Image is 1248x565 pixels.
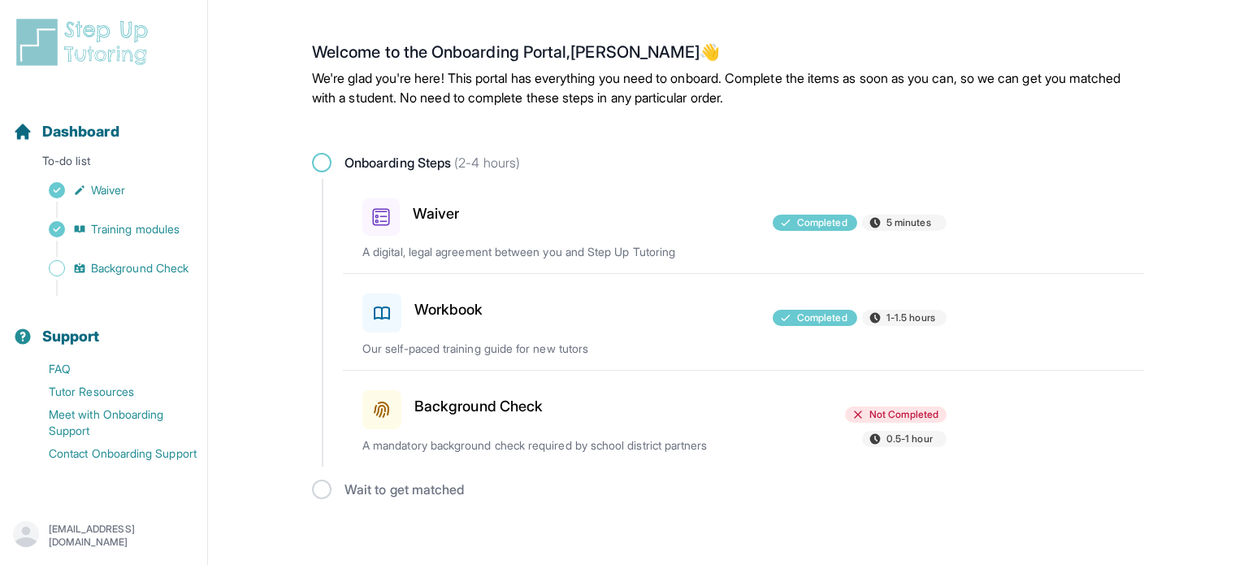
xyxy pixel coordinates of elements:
span: Dashboard [42,120,119,143]
span: Not Completed [869,408,938,421]
a: WorkbookCompleted1-1.5 hoursOur self-paced training guide for new tutors [343,274,1144,370]
span: (2-4 hours) [451,154,520,171]
a: FAQ [13,358,207,380]
a: Training modules [13,218,207,241]
p: To-do list [6,153,201,176]
a: WaiverCompleted5 minutesA digital, legal agreement between you and Step Up Tutoring [343,179,1144,273]
span: Background Check [91,260,188,276]
a: Background Check [13,257,207,280]
span: Training modules [91,221,180,237]
h2: Welcome to the Onboarding Portal, [PERSON_NAME] 👋 [312,42,1144,68]
h3: Workbook [414,298,483,321]
span: Completed [797,311,847,324]
span: 0.5-1 hour [886,432,933,445]
p: We're glad you're here! This portal has everything you need to onboard. Complete the items as soo... [312,68,1144,107]
h3: Background Check [414,395,543,418]
p: [EMAIL_ADDRESS][DOMAIN_NAME] [49,523,194,549]
span: Waiver [91,182,125,198]
p: Our self-paced training guide for new tutors [362,341,743,357]
img: logo [13,16,158,68]
span: Support [42,325,100,348]
a: Background CheckNot Completed0.5-1 hourA mandatory background check required by school district p... [343,371,1144,467]
a: Tutor Resources [13,380,207,403]
span: Onboarding Steps [344,153,520,172]
button: Support [6,299,201,354]
button: [EMAIL_ADDRESS][DOMAIN_NAME] [13,521,194,550]
a: Waiver [13,179,207,202]
span: 5 minutes [886,216,931,229]
p: A digital, legal agreement between you and Step Up Tutoring [362,244,743,260]
p: A mandatory background check required by school district partners [362,437,743,454]
h3: Waiver [413,202,459,225]
span: 1-1.5 hours [886,311,935,324]
a: Meet with Onboarding Support [13,403,207,442]
a: Contact Onboarding Support [13,442,207,465]
span: Completed [797,216,847,229]
button: Dashboard [6,94,201,150]
a: Dashboard [13,120,119,143]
